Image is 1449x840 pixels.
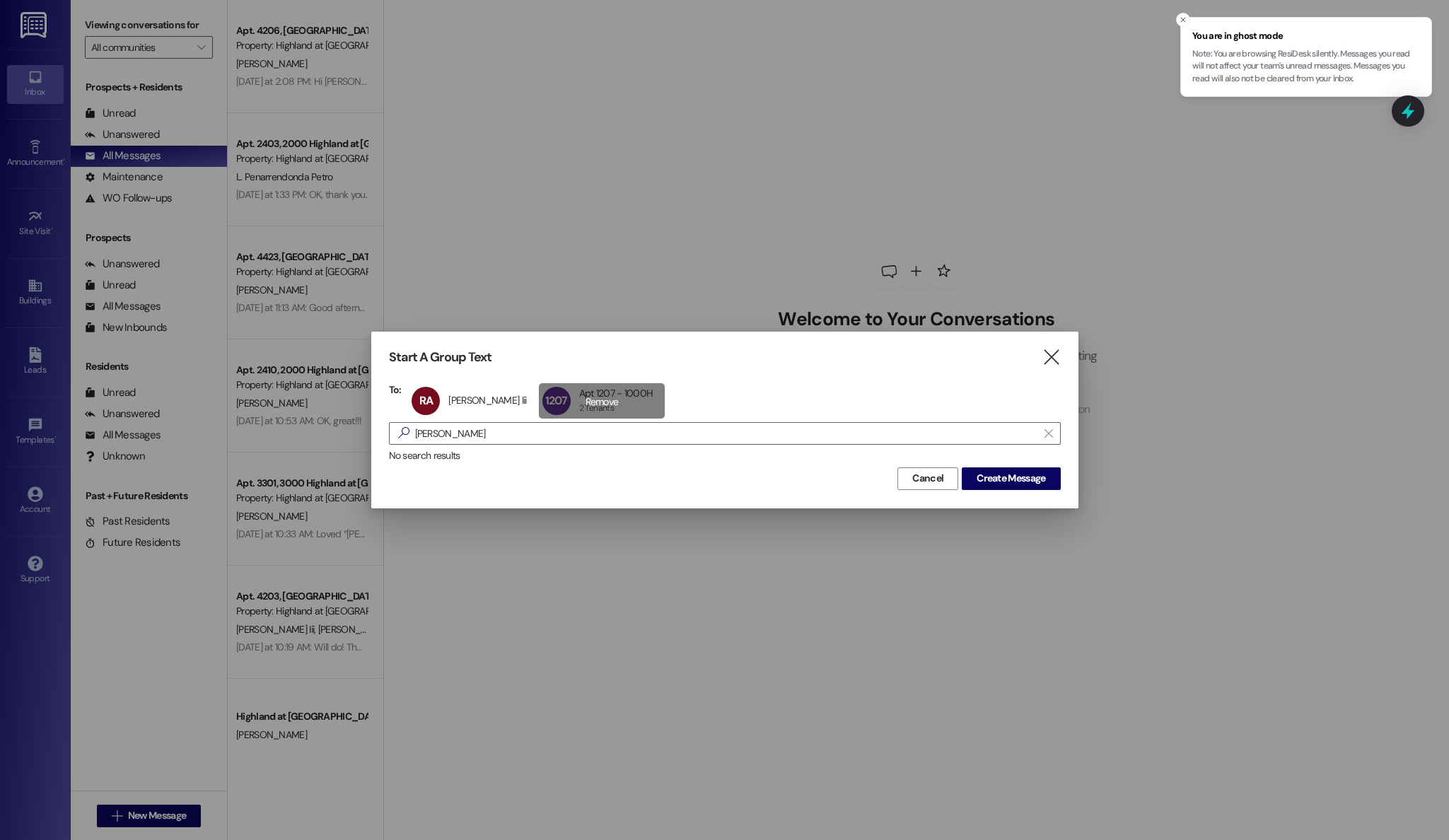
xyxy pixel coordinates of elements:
button: Clear text [1037,423,1060,444]
input: Search for any contact or apartment [415,424,1037,443]
i:  [392,426,415,441]
button: Cancel [897,467,958,490]
p: Note: You are browsing ResiDesk silently. Messages you read will not affect your team's unread me... [1192,48,1420,86]
div: No search results [389,448,1061,463]
span: Cancel [912,471,943,486]
button: Create Message [962,467,1060,490]
i:  [1042,350,1061,365]
span: RA [419,393,433,408]
span: Create Message [977,471,1045,486]
i:  [1044,428,1052,439]
div: [PERSON_NAME] Iii [448,394,526,407]
span: You are in ghost mode [1192,29,1420,43]
h3: To: [389,383,402,396]
h3: Start A Group Text [389,349,492,366]
button: Close toast [1176,13,1190,27]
